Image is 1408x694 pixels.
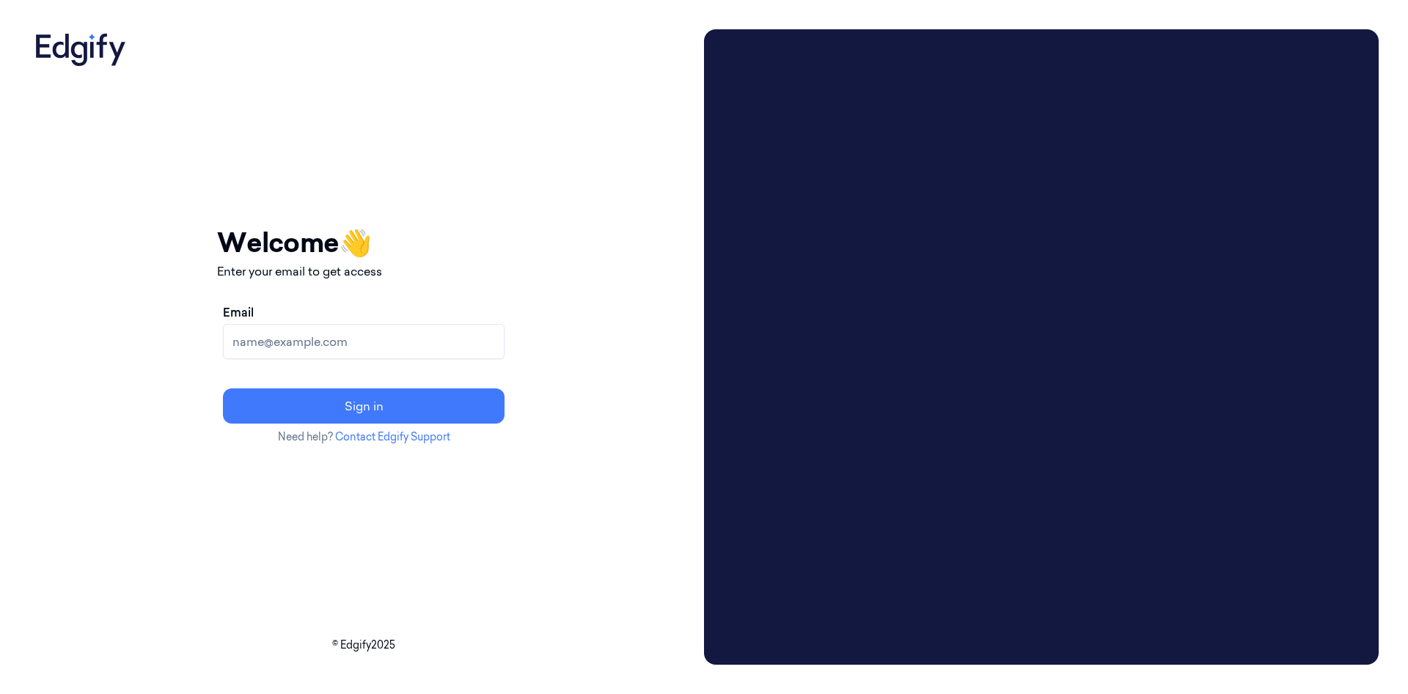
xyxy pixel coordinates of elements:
h1: Welcome 👋 [217,223,510,262]
label: Email [223,303,254,321]
input: name@example.com [223,324,505,359]
p: Enter your email to get access [217,262,510,280]
p: Need help? [217,429,510,445]
p: © Edgify 2025 [29,638,698,653]
a: Contact Edgify Support [335,430,450,443]
button: Sign in [223,388,505,424]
